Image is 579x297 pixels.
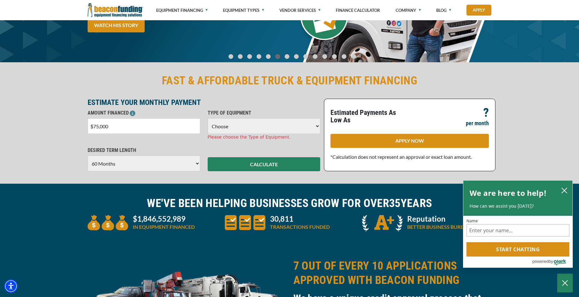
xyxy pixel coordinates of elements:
[557,274,573,292] button: Close Chatbox
[466,219,569,223] label: Name
[133,215,195,223] p: $1,846,552,989
[88,109,200,117] p: AMOUNT FINANCED
[532,257,572,267] a: Powered by Olark - open in a new tab
[331,134,489,148] a: APPLY NOW
[88,118,200,134] input: $
[466,120,489,127] p: per month
[362,215,403,232] img: A + icon
[88,99,320,106] p: ESTIMATE YOUR MONTHLY PAYMENT
[466,242,569,257] button: Start chatting
[255,54,263,59] a: Go To Slide 3
[331,154,472,160] span: *Calculation does not represent an approval or exact loan amount.
[293,259,492,287] h2: 7 OUT OF EVERY 10 APPLICATIONS APPROVED WITH BEACON FUNDING
[227,54,235,59] a: Go To Slide 0
[4,279,18,293] div: Accessibility Menu
[463,180,573,268] div: olark chatbox
[407,223,470,231] p: BETTER BUSINESS BUREAU
[321,54,329,59] a: Go To Slide 10
[466,5,491,16] a: Apply
[270,215,330,223] p: 30,811
[389,197,401,210] span: 35
[133,223,195,231] p: IN EQUIPMENT FINANCED
[311,54,319,59] a: Go To Slide 9
[549,257,553,265] span: by
[265,54,272,59] a: Go To Slide 4
[88,215,128,230] img: three money bags to convey large amount of equipment financed
[88,196,492,210] h2: WE'VE BEEN HELPING BUSINESSES GROW FOR OVER YEARS
[283,54,291,59] a: Go To Slide 6
[470,187,547,199] h2: We are here to help!
[483,109,489,116] p: ?
[208,157,320,171] button: CALCULATE
[225,215,265,230] img: three document icons to convery large amount of transactions funded
[407,215,470,223] p: Reputation
[88,18,145,32] a: WATCH HIS STORY
[208,134,320,140] div: Please choose the Type of Equipment.
[270,223,330,231] p: TRANSACTIONS FUNDED
[559,186,569,195] button: close chatbox
[208,109,320,117] p: TYPE OF EQUIPMENT
[274,54,282,59] a: Go To Slide 5
[331,54,338,59] a: Go To Slide 11
[340,54,348,59] a: Go To Slide 12
[466,224,569,237] input: Name
[88,147,200,154] p: DESIRED TERM LENGTH
[293,54,300,59] a: Go To Slide 7
[350,54,358,59] a: Go To Slide 13
[470,203,566,209] p: How can we assist you [DATE]?
[302,54,310,59] a: Go To Slide 8
[88,73,492,88] h2: FAST & AFFORDABLE TRUCK & EQUIPMENT FINANCING
[331,109,406,124] p: Estimated Payments As Low As
[532,257,548,265] span: powered
[246,54,253,59] a: Go To Slide 2
[237,54,244,59] a: Go To Slide 1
